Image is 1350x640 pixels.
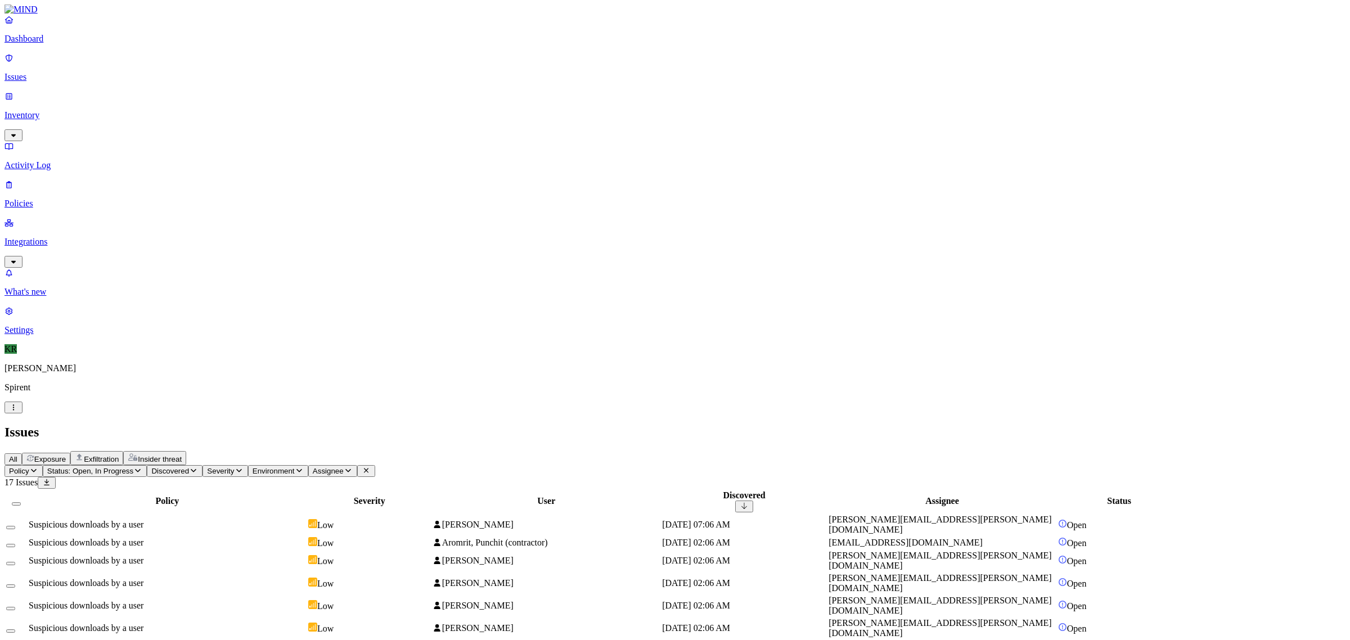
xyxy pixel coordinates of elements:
span: [EMAIL_ADDRESS][DOMAIN_NAME] [829,538,983,547]
span: [PERSON_NAME][EMAIL_ADDRESS][PERSON_NAME][DOMAIN_NAME] [829,596,1051,615]
span: [DATE] 02:06 AM [662,556,730,565]
img: MIND [4,4,38,15]
p: Dashboard [4,34,1345,44]
a: Issues [4,53,1345,82]
span: Suspicious downloads by a user [29,520,143,529]
p: Inventory [4,110,1345,120]
div: Assignee [829,496,1056,506]
div: User [433,496,660,506]
span: Aromrit, Punchit (contractor) [442,538,548,547]
span: Severity [207,467,234,475]
span: Open [1067,556,1087,566]
span: [PERSON_NAME][EMAIL_ADDRESS][PERSON_NAME][DOMAIN_NAME] [829,618,1051,638]
span: Suspicious downloads by a user [29,538,143,547]
img: status-open [1058,578,1067,587]
span: Suspicious downloads by a user [29,578,143,588]
img: status-open [1058,623,1067,632]
span: Open [1067,538,1087,548]
span: Discovered [151,467,189,475]
span: Suspicious downloads by a user [29,623,143,633]
span: 17 Issues [4,477,38,487]
span: [DATE] 07:06 AM [662,520,730,529]
span: [PERSON_NAME] [442,578,514,588]
span: [DATE] 02:06 AM [662,538,730,547]
span: [PERSON_NAME][EMAIL_ADDRESS][PERSON_NAME][DOMAIN_NAME] [829,515,1051,534]
span: [PERSON_NAME] [442,556,514,565]
img: severity-low [308,600,317,609]
a: Activity Log [4,141,1345,170]
span: Status: Open, In Progress [47,467,133,475]
div: Discovered [662,490,826,501]
a: Inventory [4,91,1345,139]
span: Open [1067,601,1087,611]
span: Open [1067,520,1087,530]
span: [PERSON_NAME][EMAIL_ADDRESS][PERSON_NAME][DOMAIN_NAME] [829,573,1051,593]
span: Low [317,601,334,611]
a: MIND [4,4,1345,15]
p: Integrations [4,237,1345,247]
span: Insider threat [138,455,182,463]
a: Integrations [4,218,1345,266]
p: Activity Log [4,160,1345,170]
p: Settings [4,325,1345,335]
span: Open [1067,624,1087,633]
span: Open [1067,579,1087,588]
p: Spirent [4,382,1345,393]
span: [DATE] 02:06 AM [662,623,730,633]
img: severity-low [308,578,317,587]
span: All [9,455,17,463]
p: Issues [4,72,1345,82]
img: status-open [1058,555,1067,564]
img: status-open [1058,537,1067,546]
button: Select row [6,607,15,610]
div: Policy [29,496,306,506]
span: [PERSON_NAME] [442,520,514,529]
span: Environment [253,467,295,475]
div: Status [1058,496,1181,506]
span: Assignee [313,467,344,475]
span: Low [317,579,334,588]
span: [DATE] 02:06 AM [662,601,730,610]
a: Policies [4,179,1345,209]
a: Settings [4,306,1345,335]
div: Severity [308,496,431,506]
img: severity-low [308,519,317,528]
button: Select all [12,502,21,506]
p: What's new [4,287,1345,297]
img: severity-low [308,537,317,546]
img: severity-low [308,555,317,564]
span: Low [317,556,334,566]
span: KR [4,344,17,354]
button: Select row [6,629,15,633]
a: What's new [4,268,1345,297]
span: Exfiltration [84,455,119,463]
h2: Issues [4,425,1345,440]
span: [PERSON_NAME] [442,601,514,610]
button: Select row [6,544,15,547]
p: [PERSON_NAME] [4,363,1345,373]
a: Dashboard [4,15,1345,44]
span: Suspicious downloads by a user [29,556,143,565]
span: Low [317,520,334,530]
span: [PERSON_NAME] [442,623,514,633]
span: Low [317,624,334,633]
button: Select row [6,526,15,529]
img: status-open [1058,600,1067,609]
span: Suspicious downloads by a user [29,601,143,610]
p: Policies [4,199,1345,209]
button: Select row [6,562,15,565]
button: Select row [6,584,15,588]
span: Exposure [34,455,66,463]
span: [DATE] 02:06 AM [662,578,730,588]
img: status-open [1058,519,1067,528]
span: Policy [9,467,29,475]
img: severity-low [308,623,317,632]
span: Low [317,538,334,548]
span: [PERSON_NAME][EMAIL_ADDRESS][PERSON_NAME][DOMAIN_NAME] [829,551,1051,570]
